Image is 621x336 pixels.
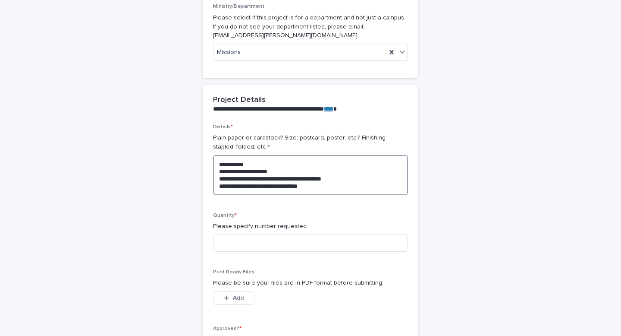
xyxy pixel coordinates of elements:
p: Plain paper or cardstock? Size: postcard, poster, etc.? Finishing: stapled, folded, etc.? [213,133,408,152]
button: Add [213,291,254,305]
span: Details [213,124,233,130]
span: Quantity [213,213,237,218]
span: Missions [217,48,241,57]
span: Print Ready Files [213,269,254,275]
h2: Project Details [213,95,266,105]
p: Please specify number requested. [213,222,408,231]
p: Please select if this project is for a department and not just a campus. If you do not see your d... [213,13,408,40]
p: Please be sure your files are in PDF format before submitting. [213,279,408,288]
span: Add [233,295,244,301]
span: Ministry/Department [213,4,264,9]
span: Approved? [213,326,241,331]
